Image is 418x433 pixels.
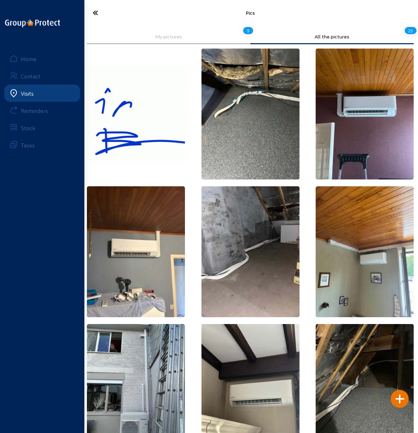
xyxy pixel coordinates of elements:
div: Tasks [21,142,35,149]
a: Tasks [4,136,80,154]
img: thb_99711518-ed81-2ac0-ca2e-89b9af2161f7.jpeg [201,186,299,317]
div: Contact [21,73,41,79]
a: Stock [4,119,80,136]
div: Visits [21,90,34,97]
div: Pics [139,10,362,16]
a: Contact [4,67,80,85]
a: Reminders [4,102,80,119]
div: My pictures [92,33,245,40]
div: 25 [405,24,417,37]
img: thb_62d911e9-a059-75e7-7dee-8d05b5728af2.jpeg [201,49,299,179]
div: Reminders [21,107,48,114]
img: thb_5bfbf61f-11bd-396d-a968-f4453806f2bb.jpeg [87,186,185,317]
div: 9 [243,24,253,37]
div: Stock [21,124,36,131]
img: thb_dcc1bf04-07f5-b6c9-4f9e-718a5980efc4.jpeg [316,49,414,179]
img: thb_9af6659d-1455-9641-e92a-0db42d76854a.jpeg [316,186,414,317]
a: Visits [4,85,80,102]
div: All the pictures [255,33,409,40]
img: logo-oneline.png [5,19,60,27]
div: Home [21,55,37,62]
a: Home [4,50,80,67]
img: thb_020cc365-fe26-434f-6e2d-3e3585c5781a.jpeg [87,65,185,163]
